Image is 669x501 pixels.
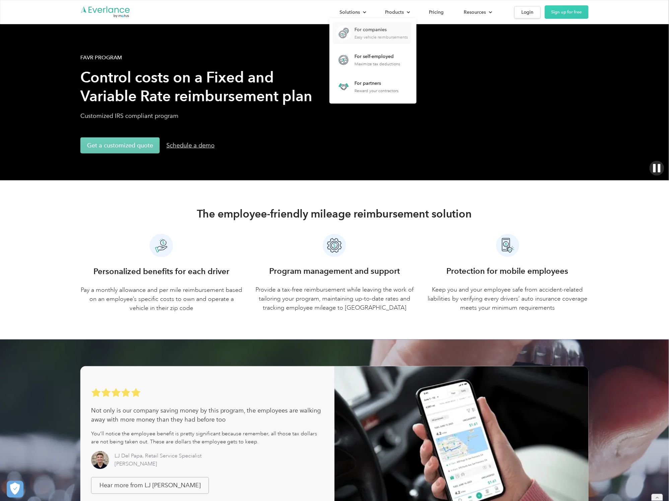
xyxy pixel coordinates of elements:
a: For self-employedMaximize tax deductions [333,49,403,71]
div: You’ll notice the employee benefit is pretty significant because remember, all those tax dollars ... [91,430,324,446]
div: Maximize tax deductions [355,62,400,66]
button: Cookies Settings [7,481,23,498]
img: Pause video [650,161,664,176]
div: Pricing [429,8,444,16]
nav: Solutions [329,18,417,104]
a: Pricing [422,6,450,18]
span: Phone number [242,27,277,34]
div: For partners [355,80,398,87]
a: Sign up for free [545,5,589,19]
p: Keep you and your employee safe from accident-related liabilities by verifying every drivers’ aut... [426,285,589,312]
div: Easy vehicle reimbursements [355,35,408,40]
div: Resources [457,6,498,18]
a: Go to homepage [80,6,131,18]
div: Not only is our company saving money by this program, the employees are walking away with more mo... [91,406,324,424]
div: Solutions [333,6,372,18]
div: Hear more from LJ [PERSON_NAME] [99,482,201,490]
div: FAVR Program [80,54,122,62]
p: Provide a tax-free reimbursement while leaving the work of tailoring your program, maintaining up... [253,285,416,312]
h2: The employee-friendly mileage reimbursement solution [197,207,472,221]
div: Login [521,8,534,16]
div: Resources [464,8,486,16]
p: Pay a monthly allowance and per mile reimbursement based on an employee’s specific costs to own a... [80,286,243,313]
div: Solutions [340,8,360,16]
h1: Control costs on a Fixed and Variable Rate reimbursement plan [80,68,315,106]
h3: Program management and support [269,265,400,277]
div: Products [385,8,404,16]
div: Schedule a demo [166,141,215,149]
p: Customized IRS compliant program [80,112,315,120]
a: For companiesEasy vehicle reimbursements [333,22,411,44]
a: Hear more from LJ [PERSON_NAME] [91,477,209,494]
h3: Personalized benefits for each driver [93,265,229,277]
div: For self-employed [355,53,400,60]
a: Login [514,6,541,18]
div: For companies [355,26,408,33]
div: Products [378,6,416,18]
a: For partnersReward your contractors [333,76,402,98]
div: LJ Del Papa, Retail Service Specialist [PERSON_NAME] [115,452,202,468]
input: Submit [65,61,109,75]
a: Get a customized quote [80,137,160,153]
h3: Protection for mobile employees [447,265,569,277]
div: Reward your contractors [355,88,398,93]
a: Schedule a demo [160,137,221,153]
